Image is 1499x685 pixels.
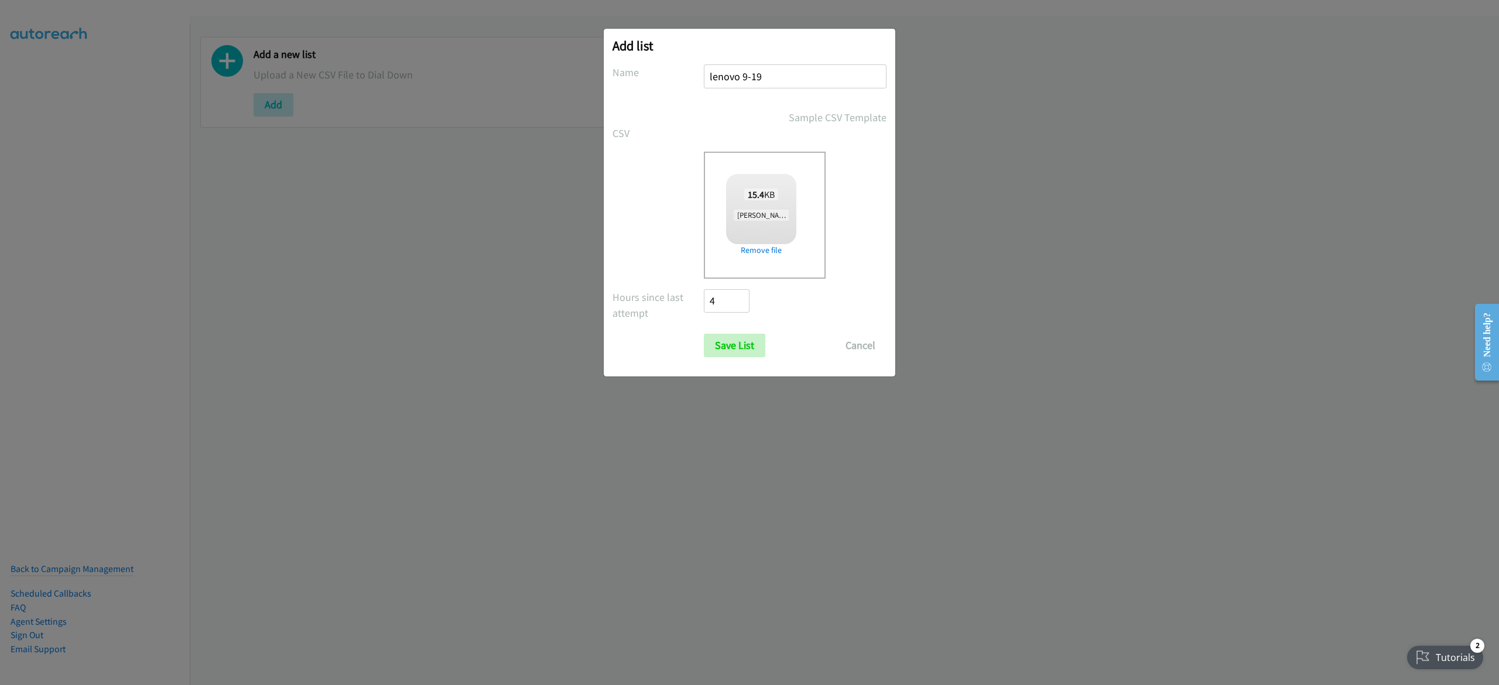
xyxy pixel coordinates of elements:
[726,244,796,256] a: Remove file
[612,125,704,141] label: CSV
[834,334,887,357] button: Cancel
[789,109,887,125] a: Sample CSV Template
[744,189,779,200] span: KB
[1400,634,1490,676] iframe: Checklist
[612,64,704,80] label: Name
[1466,296,1499,389] iframe: Resource Center
[612,37,887,54] h2: Add list
[704,334,765,357] input: Save List
[612,289,704,321] label: Hours since last attempt
[748,189,764,200] strong: 15.4
[734,210,924,221] span: [PERSON_NAME] + Lenovo-Dentsu ASEAN Win11 Q2 PH.csv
